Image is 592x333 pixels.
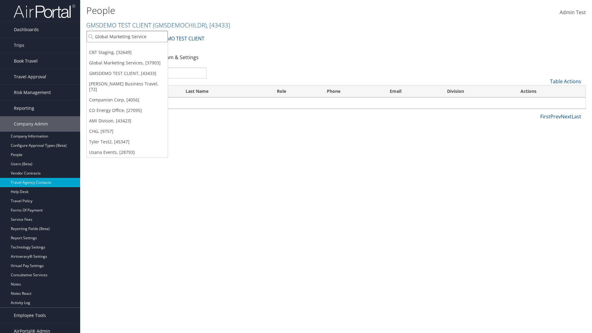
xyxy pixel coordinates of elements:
[14,101,34,116] span: Reporting
[561,113,572,120] a: Next
[14,85,51,100] span: Risk Management
[515,85,586,97] th: Actions
[87,95,168,105] a: Companion Corp, [4056]
[86,4,419,17] h1: People
[550,78,581,85] a: Table Actions
[87,116,168,126] a: AMI Divison, [43423]
[87,31,168,42] input: Search Accounts
[207,21,230,29] span: , [ 43433 ]
[87,58,168,68] a: Global Marketing Services, [37903]
[14,38,24,53] span: Trips
[321,85,384,97] th: Phone
[540,113,550,120] a: First
[87,97,586,109] td: No data available in table
[14,22,39,37] span: Dashboards
[87,137,168,147] a: Tyler Test2, [45347]
[550,113,561,120] a: Prev
[14,53,38,69] span: Book Travel
[161,54,199,61] a: Team & Settings
[86,21,230,29] a: GMSDEMO TEST CLIENT
[14,308,46,323] span: Employee Tools
[87,68,168,79] a: GMSDEMO TEST CLIENT, [43433]
[87,105,168,116] a: CO Energy Office, [27095]
[560,3,586,22] a: Admin Test
[87,47,168,58] a: CBT Staging, [32649]
[14,4,75,18] img: airportal-logo.png
[572,113,581,120] a: Last
[271,85,321,97] th: Role: activate to sort column ascending
[14,116,48,132] span: Company Admin
[87,147,168,158] a: Usana Events, [28793]
[153,21,207,29] span: ( GMSDEMOCHILDR )
[150,32,204,45] a: GMSDEMO TEST CLIENT
[384,85,442,97] th: Email: activate to sort column ascending
[87,126,168,137] a: CHG, [9757]
[560,9,586,16] span: Admin Test
[14,69,46,84] span: Travel Approval
[442,85,515,97] th: Division: activate to sort column ascending
[180,85,271,97] th: Last Name: activate to sort column ascending
[87,79,168,95] a: [PERSON_NAME] Business Travel, [72]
